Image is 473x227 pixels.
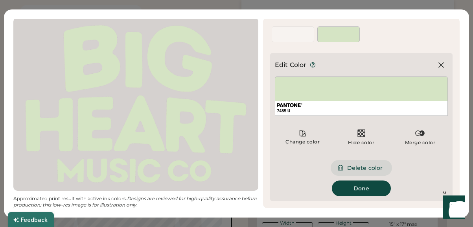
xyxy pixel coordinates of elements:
img: Transparent.svg [357,128,366,138]
div: Hide color [348,140,374,146]
img: Merge%20Color.svg [415,128,425,138]
div: 7485 U [277,108,446,114]
img: Pantone Logo [277,103,302,107]
div: Approximated print result with active ink colors. [13,195,258,208]
iframe: Front Chat [436,192,469,225]
div: Change color [285,139,320,145]
div: Merge color [405,140,436,146]
button: Done [332,180,391,196]
div: Edit Color [275,60,307,70]
button: Delete color [331,160,392,176]
em: Designs are reviewed for high-quality assurance before production; this low-res image is for illu... [13,195,258,208]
